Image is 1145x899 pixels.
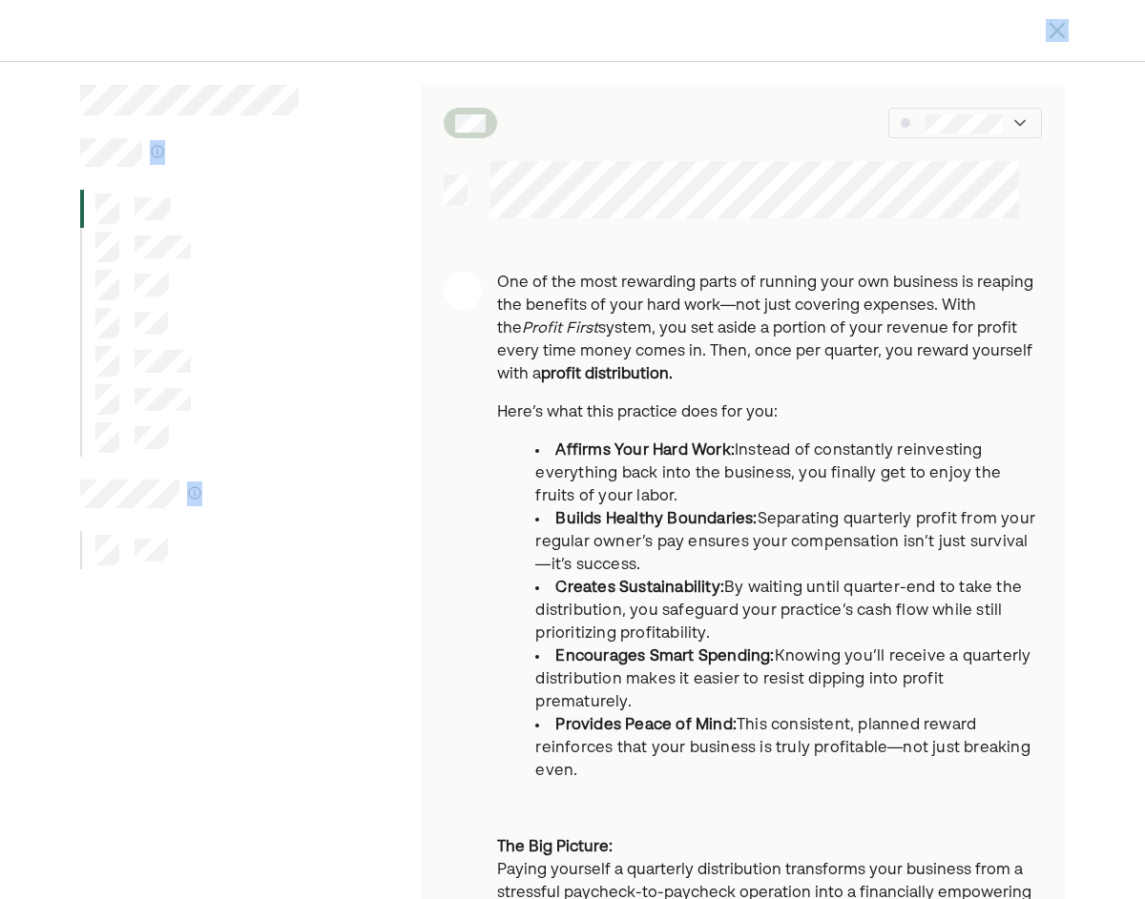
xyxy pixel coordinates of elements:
strong: Encourages Smart Spending: [555,649,774,664]
span: By waiting until quarter-end to take the distribution, you safeguard your practice’s cash flow wh... [535,581,1022,642]
span: This consistent, planned reward reinforces that your business is truly profitable—not just breaki... [535,718,1030,779]
p: Here’s what this practice does for you: [497,401,1042,424]
strong: profit distribution. [541,367,673,382]
strong: Builds Healthy Boundaries: [555,512,757,527]
p: One of the most rewarding parts of running your own business is reaping the benefits of your hard... [497,272,1042,386]
span: Separating quarterly profit from your regular owner’s pay ensures your compensation isn’t just su... [535,512,1035,573]
em: Profit First [522,321,598,337]
strong: Provides Peace of Mind: [555,718,737,733]
strong: The Big Picture: [497,840,613,855]
strong: Creates Sustainability: [555,581,724,596]
span: Instead of constantly reinvesting everything back into the business, you finally get to enjoy the... [535,443,1001,504]
strong: Affirms Your Hard Work: [555,443,735,459]
span: Knowing you’ll receive a quarterly distribution makes it easier to resist dipping into profit pre... [535,649,1030,710]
